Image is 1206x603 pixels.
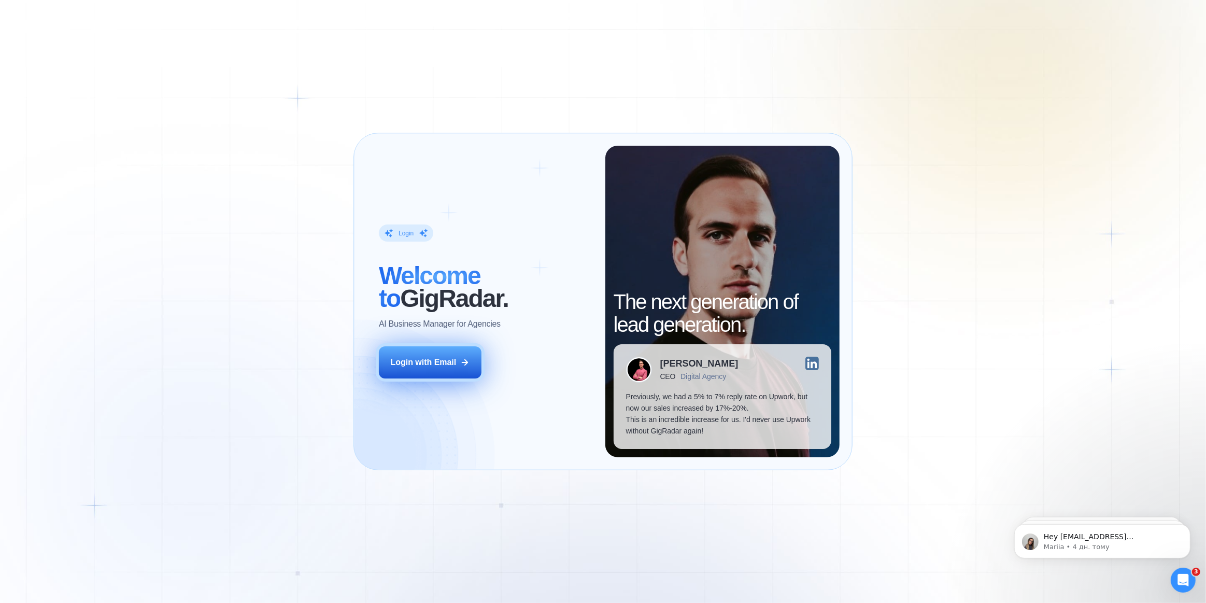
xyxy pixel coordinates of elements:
span: 3 [1192,568,1200,576]
h2: The next generation of lead generation. [614,290,831,336]
iframe: Intercom live chat [1171,568,1196,593]
iframe: Intercom notifications повідомлення [999,502,1206,575]
p: AI Business Manager for Agencies [379,318,501,330]
div: CEO [660,372,675,381]
span: Welcome to [379,262,480,312]
h2: ‍ GigRadar. [379,264,593,310]
div: [PERSON_NAME] [660,359,739,368]
div: Digital Agency [680,372,726,381]
div: Login [399,229,414,237]
div: Login with Email [391,357,457,368]
button: Login with Email [379,346,481,378]
p: Previously, we had a 5% to 7% reply rate on Upwork, but now our sales increased by 17%-20%. This ... [626,391,819,437]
